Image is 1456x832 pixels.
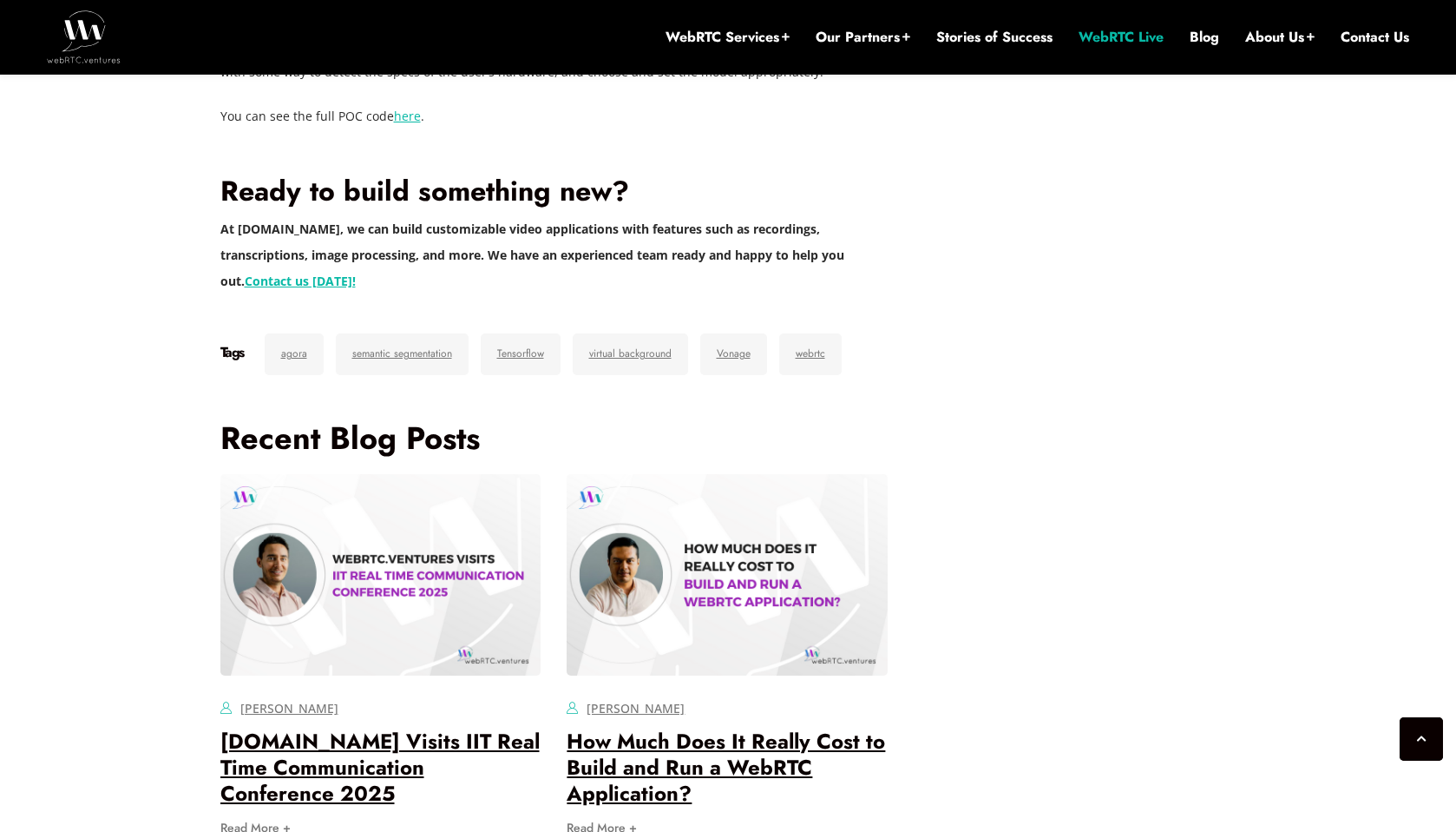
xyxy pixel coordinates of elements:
[816,28,910,47] a: Our Partners
[1341,28,1409,47] a: Contact Us
[1190,28,1219,47] a: Blog
[700,333,767,375] a: Vonage
[1079,28,1164,47] a: WebRTC Live
[567,726,885,809] a: How Much Does It Really Cost to Build and Run a WebRTC Application?
[240,700,338,716] a: [PERSON_NAME]
[336,333,469,375] a: semantic segmentation
[573,333,688,375] a: virtual background
[936,28,1053,47] a: Stories of Success
[220,221,844,289] strong: At [DOMAIN_NAME], we can build customizable video applications with features such as recordings, ...
[666,28,790,47] a: WebRTC Services
[587,700,685,716] a: [PERSON_NAME]
[481,333,561,375] a: Tensorflow
[220,726,540,809] a: [DOMAIN_NAME] Visits IIT Real Time Communication Conference 2025
[779,333,842,375] a: webrtc
[220,175,889,209] h1: Ready to build something new?
[245,273,356,289] a: Contact us [DATE]!
[220,103,889,129] p: You can see the full POC code .
[220,344,244,361] h6: Tags
[265,333,324,375] a: agora
[394,108,421,124] a: here
[47,10,121,63] img: WebRTC.ventures
[220,419,889,457] h3: Recent Blog Posts
[1245,28,1315,47] a: About Us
